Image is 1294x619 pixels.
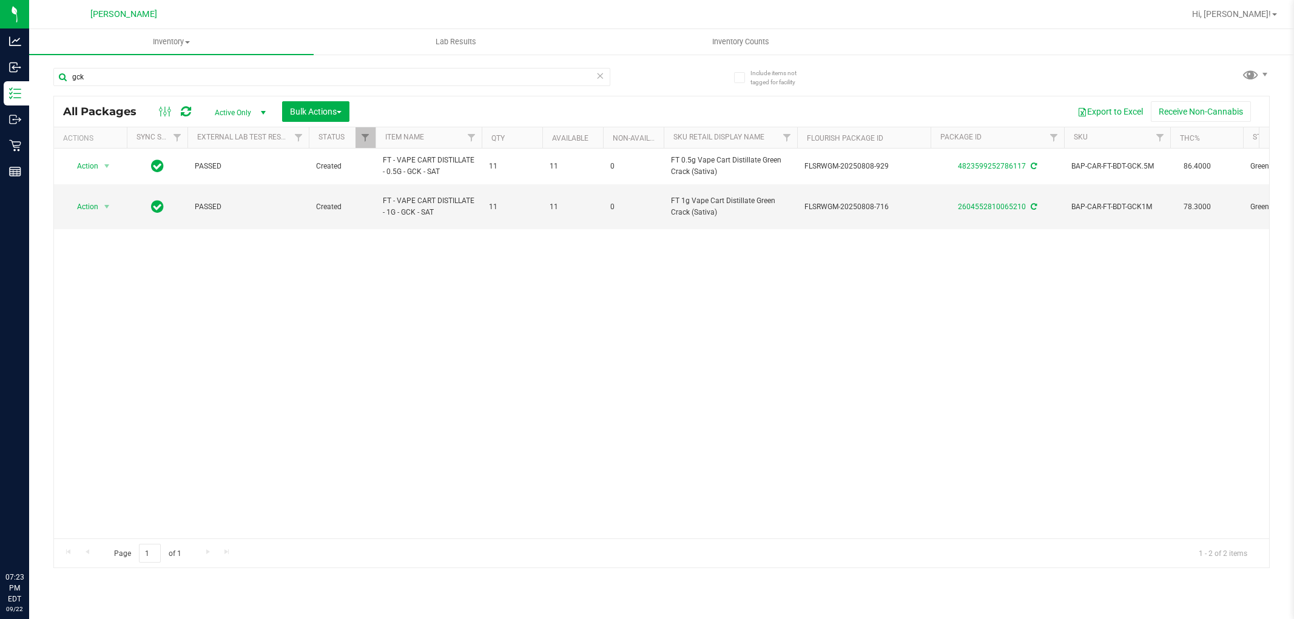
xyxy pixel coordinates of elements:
a: Filter [1044,127,1064,148]
a: Qty [491,134,505,142]
a: Filter [1150,127,1170,148]
input: Search Package ID, Item Name, SKU, Lot or Part Number... [53,68,610,86]
span: 11 [489,161,535,172]
a: Inventory Counts [598,29,883,55]
span: FT - VAPE CART DISTILLATE - 1G - GCK - SAT [383,195,474,218]
span: PASSED [195,161,302,172]
span: Inventory [29,36,314,47]
span: Action [66,198,99,215]
inline-svg: Reports [9,166,21,178]
p: 07:23 PM EDT [5,572,24,604]
span: Lab Results [419,36,493,47]
a: Lab Results [314,29,598,55]
a: External Lab Test Result [197,133,292,141]
button: Bulk Actions [282,101,349,122]
a: Filter [356,127,376,148]
span: Sync from Compliance System [1029,202,1037,211]
span: Bulk Actions [290,107,342,116]
inline-svg: Outbound [9,113,21,125]
a: 2604552810065210 [958,202,1026,211]
a: Inventory [29,29,314,55]
inline-svg: Inbound [9,61,21,73]
a: Strain [1253,133,1278,141]
span: In Sync [151,198,164,215]
a: Available [552,134,588,142]
span: BAP-CAR-FT-BDT-GCK.5M [1071,161,1163,172]
a: 4823599252786117 [958,162,1026,170]
span: 11 [550,201,596,213]
span: select [99,158,115,175]
span: PASSED [195,201,302,213]
a: Flourish Package ID [807,134,883,142]
span: All Packages [63,105,149,118]
span: 86.4000 [1178,158,1217,175]
a: Filter [462,127,482,148]
a: Sku Retail Display Name [673,133,764,141]
span: Clear [596,68,605,84]
div: Actions [63,134,122,142]
inline-svg: Analytics [9,35,21,47]
span: FT - VAPE CART DISTILLATE - 0.5G - GCK - SAT [383,155,474,178]
inline-svg: Retail [9,139,21,152]
a: Filter [777,127,797,148]
a: Item Name [385,133,424,141]
a: Filter [167,127,187,148]
inline-svg: Inventory [9,87,21,99]
span: BAP-CAR-FT-BDT-GCK1M [1071,201,1163,213]
span: Created [316,201,368,213]
span: Inventory Counts [696,36,786,47]
a: Package ID [940,133,982,141]
span: FLSRWGM-20250808-716 [804,201,923,213]
p: 09/22 [5,604,24,614]
span: 11 [550,161,596,172]
span: Action [66,158,99,175]
span: Page of 1 [104,544,191,563]
a: THC% [1180,134,1200,142]
span: Include items not tagged for facility [750,69,811,87]
span: FT 0.5g Vape Cart Distillate Green Crack (Sativa) [671,155,790,178]
a: Status [318,133,345,141]
a: SKU [1074,133,1088,141]
span: 78.3000 [1178,198,1217,216]
span: select [99,198,115,215]
a: Sync Status [136,133,183,141]
span: FT 1g Vape Cart Distillate Green Crack (Sativa) [671,195,790,218]
input: 1 [139,544,161,563]
span: Sync from Compliance System [1029,162,1037,170]
a: Non-Available [613,134,667,142]
button: Export to Excel [1070,101,1151,122]
button: Receive Non-Cannabis [1151,101,1251,122]
span: 0 [610,161,656,172]
span: 0 [610,201,656,213]
span: 11 [489,201,535,213]
span: Hi, [PERSON_NAME]! [1192,9,1271,19]
span: FLSRWGM-20250808-929 [804,161,923,172]
span: Created [316,161,368,172]
iframe: Resource center [12,522,49,558]
span: In Sync [151,158,164,175]
span: 1 - 2 of 2 items [1189,544,1257,562]
a: Filter [289,127,309,148]
span: [PERSON_NAME] [90,9,157,19]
